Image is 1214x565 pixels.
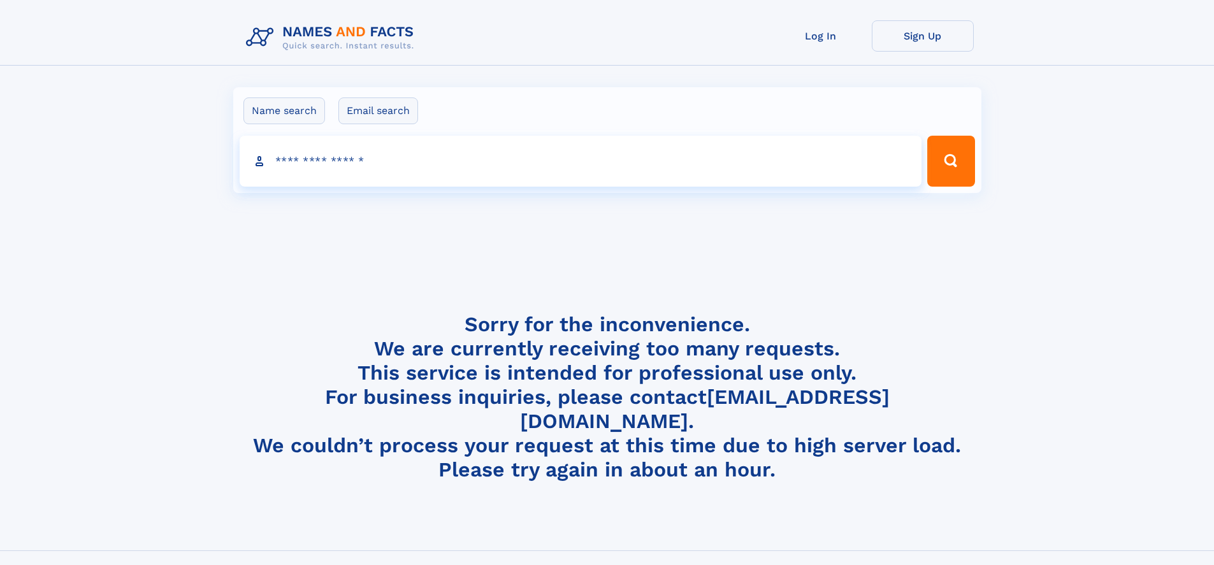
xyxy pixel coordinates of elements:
[338,97,418,124] label: Email search
[872,20,974,52] a: Sign Up
[241,20,424,55] img: Logo Names and Facts
[520,385,890,433] a: [EMAIL_ADDRESS][DOMAIN_NAME]
[770,20,872,52] a: Log In
[927,136,974,187] button: Search Button
[240,136,922,187] input: search input
[243,97,325,124] label: Name search
[241,312,974,482] h4: Sorry for the inconvenience. We are currently receiving too many requests. This service is intend...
